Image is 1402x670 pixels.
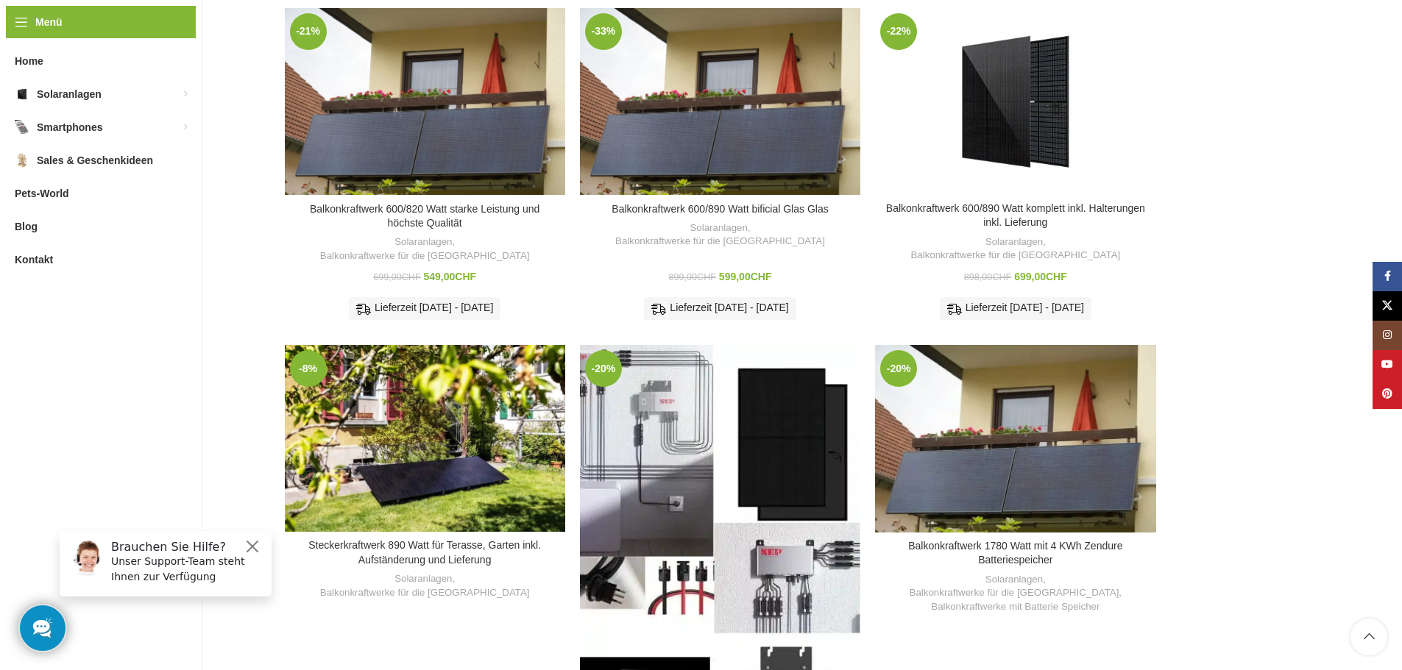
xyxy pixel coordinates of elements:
span: -33% [585,13,622,50]
span: CHF [1046,271,1067,282]
span: Home [15,48,43,74]
span: Solaranlagen [37,81,102,107]
a: Balkonkraftwerk 600/890 Watt bificial Glas Glas [612,203,828,215]
a: Solaranlagen [985,573,1043,587]
bdi: 699,00 [1014,271,1067,282]
bdi: 699,00 [373,272,420,282]
a: Balkonkraftwerk 600/820 Watt starke Leistung und höchste Qualität [285,8,565,196]
bdi: 899,00 [669,272,716,282]
a: Solaranlagen [394,572,452,586]
div: , , [882,573,1148,614]
a: Facebook Social Link [1373,262,1402,291]
a: Balkonkraftwerk 1780 Watt mit 4 KWh Zendure Batteriespeicher [908,540,1122,566]
a: Balkonkraftwerk 600/890 Watt komplett inkl. Halterungen inkl. Lieferung [875,8,1155,195]
a: Solaranlagen [690,221,747,235]
span: Blog [15,213,38,240]
span: CHF [751,271,772,282]
a: Pinterest Social Link [1373,379,1402,409]
span: CHF [992,272,1011,282]
img: Solaranlagen [15,87,29,101]
a: Solaranlagen [394,235,452,249]
a: Balkonkraftwerk 1780 Watt mit 4 KWh Zendure Batteriespeicher [875,345,1155,532]
div: Lieferzeit [DATE] - [DATE] [940,297,1091,319]
span: -22% [880,13,917,50]
span: -21% [290,13,327,50]
a: Balkonkraftwerke für die [GEOGRAPHIC_DATA] [320,586,530,600]
span: Pets-World [15,180,69,207]
span: Sales & Geschenkideen [37,147,153,174]
a: Balkonkraftwerk 600/820 Watt starke Leistung und höchste Qualität [310,203,539,229]
div: Lieferzeit [DATE] - [DATE] [644,297,796,319]
h6: Brauchen Sie Hilfe? [63,21,215,35]
button: Close [196,18,213,36]
a: Balkonkraftwerke für die [GEOGRAPHIC_DATA] [320,249,530,263]
a: Balkonkraftwerke mit Batterie Speicher [931,600,1100,614]
img: Sales & Geschenkideen [15,153,29,168]
span: Smartphones [37,114,102,140]
a: Instagram Social Link [1373,321,1402,350]
a: Solaranlagen [985,235,1043,249]
bdi: 549,00 [424,271,477,282]
p: Unser Support-Team steht Ihnen zur Verfügung [63,35,215,65]
bdi: 898,00 [964,272,1011,282]
span: Kontakt [15,246,53,273]
div: , [292,235,558,263]
div: , [882,235,1148,263]
div: , [292,572,558,599]
a: Balkonkraftwerke für die [GEOGRAPHIC_DATA] [615,235,825,249]
a: Scroll to top button [1350,619,1387,655]
a: X Social Link [1373,291,1402,321]
a: Balkonkraftwerk 600/890 Watt bificial Glas Glas [580,8,860,196]
span: -8% [290,350,327,387]
span: CHF [402,272,421,282]
div: Lieferzeit [DATE] - [DATE] [349,297,500,319]
span: CHF [697,272,716,282]
span: -20% [880,350,917,387]
a: Steckerkraftwerk 890 Watt für Terasse, Garten inkl. Aufständerung und Lieferung [308,539,541,566]
a: Balkonkraftwerke für die [GEOGRAPHIC_DATA] [910,586,1119,600]
a: Balkonkraftwerke für die [GEOGRAPHIC_DATA] [910,249,1120,263]
span: CHF [455,271,476,282]
a: Steckerkraftwerk 890 Watt für Terasse, Garten inkl. Aufständerung und Lieferung [285,345,565,532]
img: Smartphones [15,120,29,135]
a: Balkonkraftwerk 600/890 Watt komplett inkl. Halterungen inkl. Lieferung [886,202,1145,229]
a: YouTube Social Link [1373,350,1402,379]
span: -20% [585,350,622,387]
div: , [587,221,853,249]
img: Customer service [21,21,57,57]
span: Menü [35,14,63,30]
bdi: 599,00 [719,271,772,282]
